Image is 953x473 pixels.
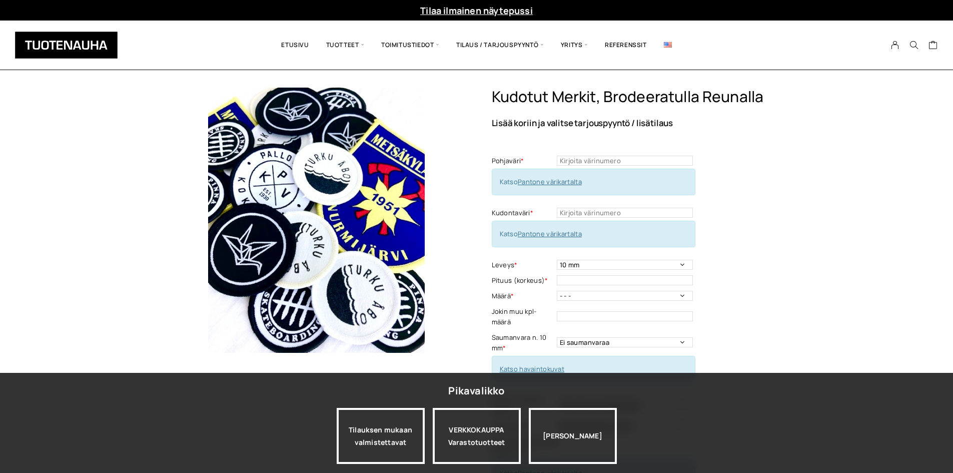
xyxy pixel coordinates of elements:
[500,177,582,186] span: Katso
[492,306,554,327] label: Jokin muu kpl-määrä
[492,260,554,270] label: Leveys
[492,156,554,166] label: Pohjaväri
[518,229,582,238] a: Pantone värikartalta
[373,28,448,62] span: Toimitustiedot
[337,408,425,464] a: Tilauksen mukaan valmistettavat
[492,119,769,127] p: Lisää koriin ja valitse tarjouspyyntö / lisätilaus
[557,156,693,166] input: Kirjoita värinumero
[596,28,655,62] a: Referenssit
[448,382,504,400] div: Pikavalikko
[273,28,317,62] a: Etusivu
[420,5,533,17] a: Tilaa ilmainen näytepussi
[492,88,769,106] h1: Kudotut merkit, brodeeratulla reunalla
[184,88,449,353] img: Tuotenauha Kudotut merkit, brodeeratulla reunalla
[500,364,565,373] a: Katso havaintokuvat
[557,208,693,218] input: Kirjoita värinumero
[518,177,582,186] a: Pantone värikartalta
[552,28,596,62] span: Yritys
[492,275,554,286] label: Pituus (korkeus)
[885,41,905,50] a: My Account
[433,408,521,464] div: VERKKOKAUPPA Varastotuotteet
[492,332,554,353] label: Saumanvara n. 10 mm
[433,408,521,464] a: VERKKOKAUPPAVarastotuotteet
[15,32,118,59] img: Tuotenauha Oy
[500,229,582,238] span: Katso
[492,291,554,301] label: Määrä
[664,42,672,48] img: English
[448,28,552,62] span: Tilaus / Tarjouspyyntö
[492,208,554,218] label: Kudontaväri
[928,40,938,52] a: Cart
[318,28,373,62] span: Tuotteet
[904,41,923,50] button: Search
[529,408,617,464] div: [PERSON_NAME]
